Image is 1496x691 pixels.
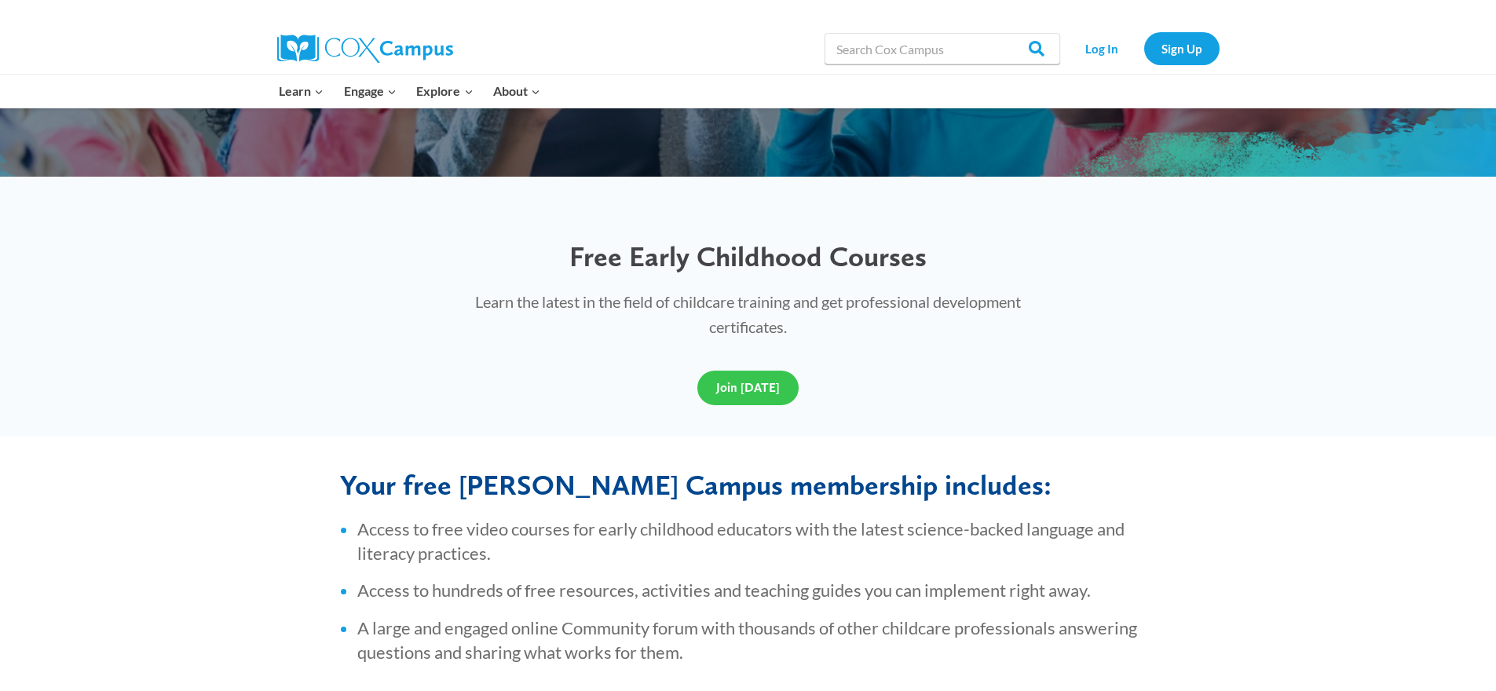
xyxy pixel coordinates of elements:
span: Free Early Childhood Courses [569,239,927,273]
input: Search Cox Campus [825,33,1060,64]
a: Join [DATE] [697,371,799,405]
a: Log In [1068,32,1136,64]
li: Access to free video courses for early childhood educators with the latest science-backed languag... [357,517,1157,566]
nav: Primary Navigation [269,75,550,108]
button: Child menu of About [483,75,550,108]
a: Sign Up [1144,32,1220,64]
li: A large and engaged online Community forum with thousands of other childcare professionals answer... [357,616,1157,665]
p: Learn the latest in the field of childcare training and get professional development certificates. [444,289,1052,339]
li: Access to hundreds of free resources, activities and teaching guides you can implement right away. [357,579,1157,603]
span: Your free [PERSON_NAME] Campus membership includes: [340,468,1052,502]
button: Child menu of Engage [334,75,407,108]
span: Join [DATE] [716,380,780,395]
button: Child menu of Learn [269,75,335,108]
img: Cox Campus [277,35,453,63]
nav: Secondary Navigation [1068,32,1220,64]
button: Child menu of Explore [407,75,484,108]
